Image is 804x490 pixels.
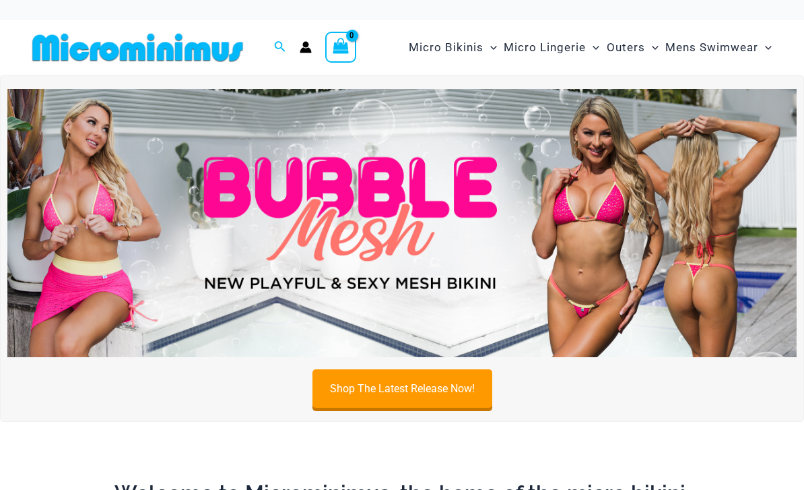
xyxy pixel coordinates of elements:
a: Search icon link [274,39,286,56]
span: Outers [607,30,645,65]
img: Bubble Mesh Highlight Pink [7,89,797,357]
span: Mens Swimwear [665,30,758,65]
a: Account icon link [300,41,312,53]
span: Menu Toggle [483,30,497,65]
span: Menu Toggle [586,30,599,65]
span: Menu Toggle [645,30,659,65]
a: Shop The Latest Release Now! [312,369,492,408]
span: Micro Bikinis [409,30,483,65]
span: Micro Lingerie [504,30,586,65]
a: Micro BikinisMenu ToggleMenu Toggle [405,27,500,68]
a: Micro LingerieMenu ToggleMenu Toggle [500,27,603,68]
span: Menu Toggle [758,30,772,65]
a: View Shopping Cart, empty [325,32,356,63]
nav: Site Navigation [403,25,777,70]
a: OutersMenu ToggleMenu Toggle [603,27,662,68]
a: Mens SwimwearMenu ToggleMenu Toggle [662,27,775,68]
img: MM SHOP LOGO FLAT [27,32,248,63]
